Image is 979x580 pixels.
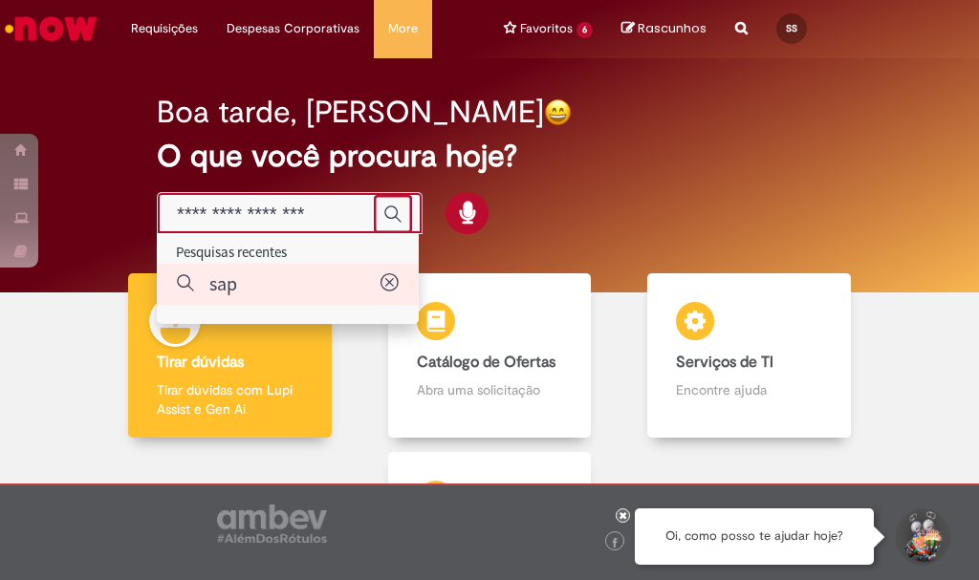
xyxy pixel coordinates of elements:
p: Encontre ajuda [676,380,821,399]
img: logo_footer_facebook.png [610,538,620,548]
p: Tirar dúvidas com Lupi Assist e Gen Ai [157,380,302,419]
b: Tirar dúvidas [157,353,244,372]
b: Catálogo de Ofertas [417,353,555,372]
a: No momento, sua lista de rascunhos tem 0 Itens [621,19,707,37]
img: logo_footer_ambev_rotulo_gray.png [217,505,327,543]
b: Serviços de TI [676,353,773,372]
span: SS [786,22,797,34]
img: ServiceNow [2,10,100,48]
a: Serviços de TI Encontre ajuda [620,273,879,439]
span: More [388,19,418,38]
div: Oi, como posso te ajudar hoje? [635,508,874,565]
span: Favoritos [520,19,573,38]
a: Catálogo de Ofertas Abra uma solicitação [359,273,619,439]
button: Iniciar Conversa de Suporte [893,508,950,566]
p: Abra uma solicitação [417,380,562,399]
span: 6 [577,22,593,38]
img: happy-face.png [544,98,572,126]
h2: O que você procura hoje? [157,140,822,173]
span: Despesas Corporativas [227,19,359,38]
span: Requisições [131,19,198,38]
h2: Boa tarde, [PERSON_NAME] [157,96,544,129]
span: Rascunhos [638,19,707,37]
a: Tirar dúvidas Tirar dúvidas com Lupi Assist e Gen Ai [100,273,359,439]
